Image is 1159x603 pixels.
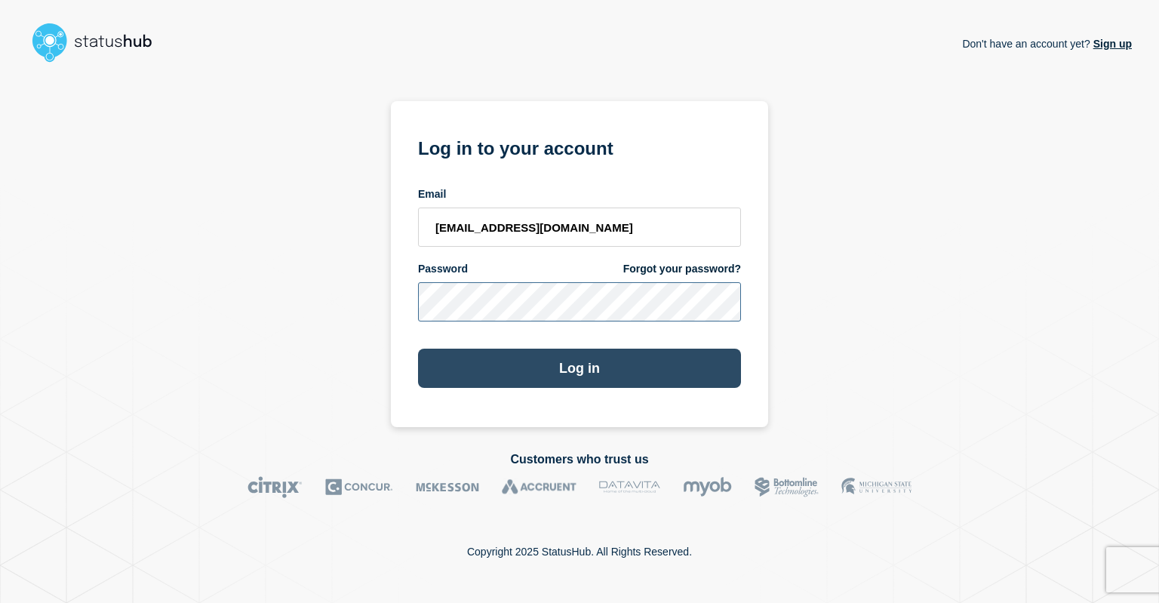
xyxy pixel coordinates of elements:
[27,453,1132,466] h2: Customers who trust us
[418,133,741,161] h1: Log in to your account
[502,476,576,498] img: Accruent logo
[418,187,446,202] span: Email
[418,208,741,247] input: email input
[416,476,479,498] img: McKesson logo
[755,476,819,498] img: Bottomline logo
[599,476,660,498] img: DataVita logo
[247,476,303,498] img: Citrix logo
[418,262,468,276] span: Password
[962,26,1132,62] p: Don't have an account yet?
[1090,38,1132,50] a: Sign up
[418,349,741,388] button: Log in
[325,476,393,498] img: Concur logo
[467,546,692,558] p: Copyright 2025 StatusHub. All Rights Reserved.
[27,18,171,66] img: StatusHub logo
[623,262,741,276] a: Forgot your password?
[683,476,732,498] img: myob logo
[841,476,912,498] img: MSU logo
[418,282,741,321] input: password input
